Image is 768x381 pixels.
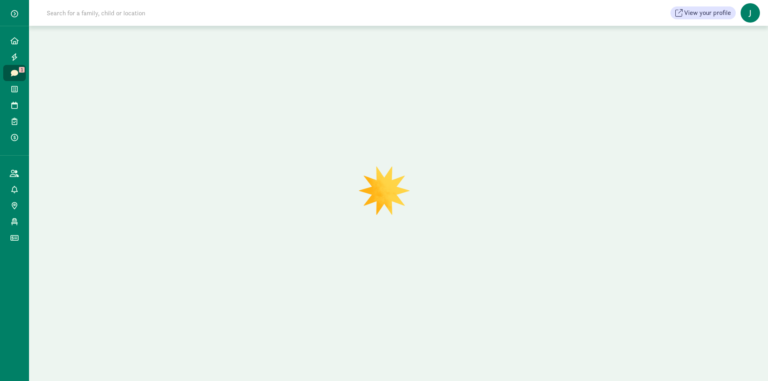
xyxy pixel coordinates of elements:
span: View your profile [684,8,731,18]
iframe: Chat Widget [728,342,768,381]
button: View your profile [670,6,736,19]
input: Search for a family, child or location [42,5,268,21]
span: 1 [19,67,25,73]
a: 1 [3,65,26,81]
span: J [741,3,760,23]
